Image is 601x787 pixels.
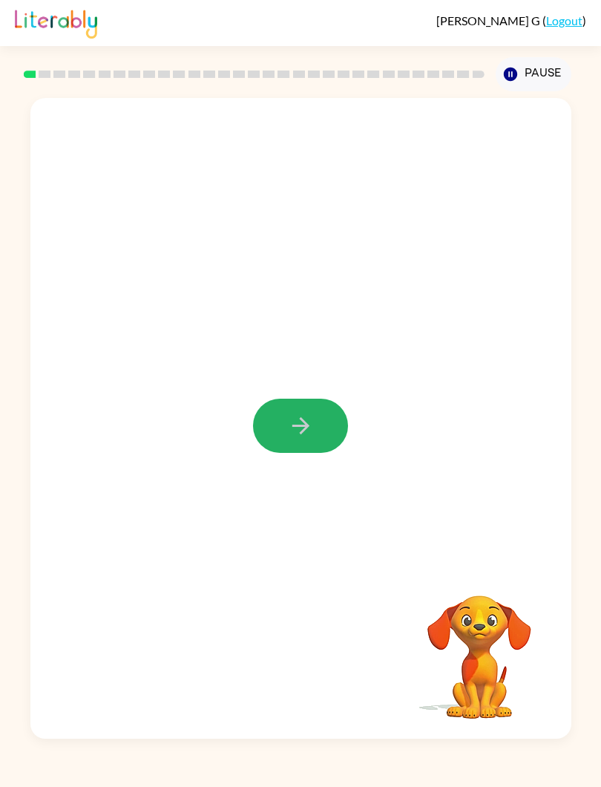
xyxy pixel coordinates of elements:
[546,13,582,27] a: Logout
[436,13,542,27] span: [PERSON_NAME] G
[15,6,97,39] img: Literably
[496,57,571,91] button: Pause
[436,13,586,27] div: ( )
[405,572,554,721] video: Your browser must support playing .mp4 files to use Literably. Please try using another browser.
